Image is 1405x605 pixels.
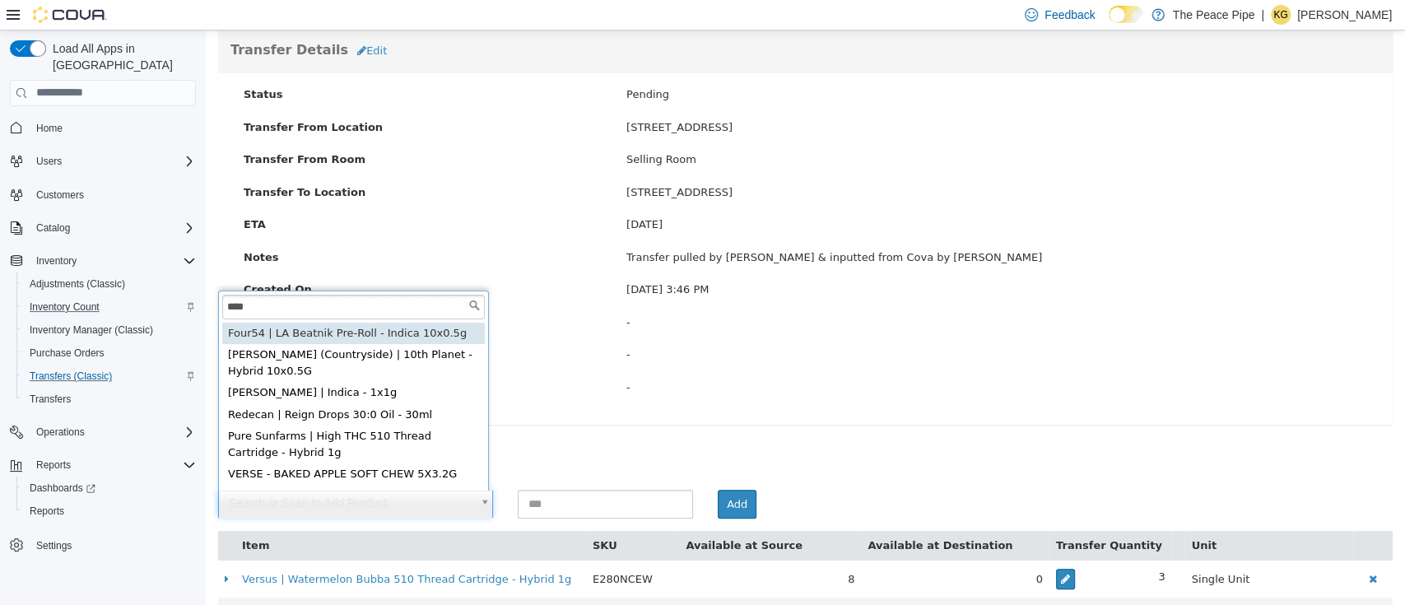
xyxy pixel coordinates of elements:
[30,151,196,171] span: Users
[30,455,77,475] button: Reports
[16,455,279,477] div: Tantalus Labs | Sky Pilot - Indica 3x0.5g
[36,426,85,439] span: Operations
[30,251,196,271] span: Inventory
[30,370,112,383] span: Transfers (Classic)
[23,478,196,498] span: Dashboards
[16,477,202,500] a: Dashboards
[36,188,84,202] span: Customers
[30,218,196,238] span: Catalog
[1297,5,1392,25] p: [PERSON_NAME]
[30,347,105,360] span: Purchase Orders
[30,184,196,205] span: Customers
[3,249,202,272] button: Inventory
[30,536,78,556] a: Settings
[36,155,62,168] span: Users
[10,109,196,600] nav: Complex example
[30,300,100,314] span: Inventory Count
[16,351,279,374] div: [PERSON_NAME] | Indica - 1x1g
[16,374,279,396] div: Redecan | Reign Drops 30:0 Oil - 30ml
[3,116,202,140] button: Home
[30,218,77,238] button: Catalog
[1173,5,1255,25] p: The Peace Pipe
[16,342,202,365] button: Purchase Orders
[23,389,77,409] a: Transfers
[3,533,202,556] button: Settings
[30,151,68,171] button: Users
[23,274,196,294] span: Adjustments (Classic)
[30,422,91,442] button: Operations
[16,319,202,342] button: Inventory Manager (Classic)
[30,482,95,495] span: Dashboards
[30,323,153,337] span: Inventory Manager (Classic)
[23,366,119,386] a: Transfers (Classic)
[23,501,71,521] a: Reports
[3,216,202,240] button: Catalog
[23,501,196,521] span: Reports
[16,433,279,455] div: VERSE - BAKED APPLE SOFT CHEW 5X3.2G
[30,505,64,518] span: Reports
[16,388,202,411] button: Transfers
[16,292,279,314] div: Four54 | LA Beatnik Pre-Roll - Indica 10x0.5g
[30,393,71,406] span: Transfers
[16,395,279,433] div: Pure Sunfarms | High THC 510 Thread Cartridge - Hybrid 1g
[30,422,196,442] span: Operations
[30,455,196,475] span: Reports
[46,40,196,73] span: Load All Apps in [GEOGRAPHIC_DATA]
[23,274,132,294] a: Adjustments (Classic)
[30,118,196,138] span: Home
[3,150,202,173] button: Users
[3,421,202,444] button: Operations
[23,320,196,340] span: Inventory Manager (Classic)
[16,314,279,351] div: [PERSON_NAME] (Countryside) | 10th Planet - Hybrid 10x0.5G
[36,458,71,472] span: Reports
[1271,5,1291,25] div: Khushi Gajeeban
[16,365,202,388] button: Transfers (Classic)
[30,251,83,271] button: Inventory
[16,272,202,296] button: Adjustments (Classic)
[1273,5,1287,25] span: KG
[36,122,63,135] span: Home
[1044,7,1095,23] span: Feedback
[3,454,202,477] button: Reports
[30,534,196,555] span: Settings
[36,221,70,235] span: Catalog
[33,7,107,23] img: Cova
[1109,6,1143,23] input: Dark Mode
[23,478,102,498] a: Dashboards
[23,366,196,386] span: Transfers (Classic)
[23,320,160,340] a: Inventory Manager (Classic)
[16,500,202,523] button: Reports
[36,539,72,552] span: Settings
[23,297,196,317] span: Inventory Count
[1261,5,1264,25] p: |
[23,343,111,363] a: Purchase Orders
[30,185,91,205] a: Customers
[23,343,196,363] span: Purchase Orders
[23,297,106,317] a: Inventory Count
[16,296,202,319] button: Inventory Count
[30,277,125,291] span: Adjustments (Classic)
[30,119,69,138] a: Home
[3,183,202,207] button: Customers
[23,389,196,409] span: Transfers
[36,254,77,268] span: Inventory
